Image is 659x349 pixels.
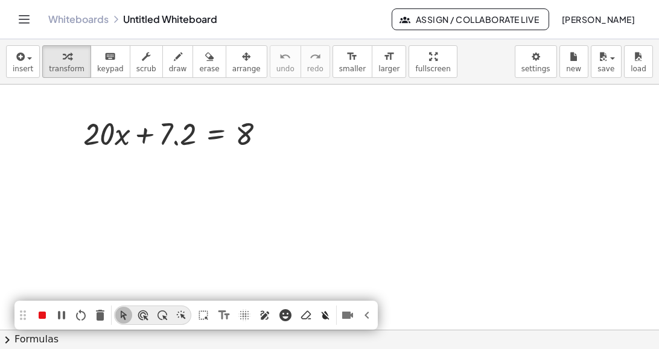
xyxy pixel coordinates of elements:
[409,45,457,78] button: fullscreen
[169,65,187,73] span: draw
[392,8,549,30] button: Assign / Collaborate Live
[333,45,372,78] button: format_sizesmaller
[130,45,163,78] button: scrub
[199,65,219,73] span: erase
[270,45,301,78] button: undoundo
[521,65,550,73] span: settings
[226,45,267,78] button: arrange
[372,45,406,78] button: format_sizelarger
[42,45,91,78] button: transform
[597,65,614,73] span: save
[232,65,261,73] span: arrange
[383,50,395,64] i: format_size
[48,13,109,25] a: Whiteboards
[339,65,366,73] span: smaller
[279,50,291,64] i: undo
[552,8,645,30] button: [PERSON_NAME]
[97,65,124,73] span: keypad
[104,50,116,64] i: keyboard
[561,14,635,25] span: [PERSON_NAME]
[91,45,130,78] button: keyboardkeypad
[346,50,358,64] i: format_size
[591,45,622,78] button: save
[402,14,539,25] span: Assign / Collaborate Live
[310,50,321,64] i: redo
[301,45,330,78] button: redoredo
[378,65,400,73] span: larger
[515,45,557,78] button: settings
[276,65,294,73] span: undo
[631,65,646,73] span: load
[307,65,323,73] span: redo
[49,65,84,73] span: transform
[13,65,33,73] span: insert
[162,45,194,78] button: draw
[415,65,450,73] span: fullscreen
[136,65,156,73] span: scrub
[193,45,226,78] button: erase
[14,10,34,29] button: Toggle navigation
[6,45,40,78] button: insert
[559,45,588,78] button: new
[624,45,653,78] button: load
[566,65,581,73] span: new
